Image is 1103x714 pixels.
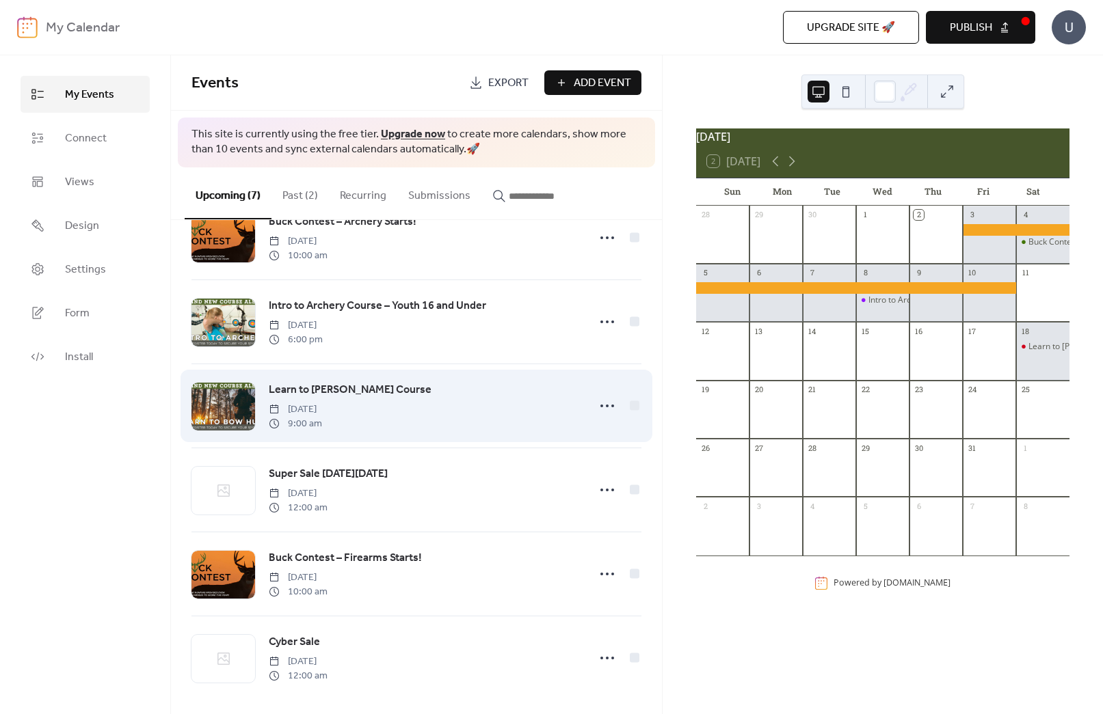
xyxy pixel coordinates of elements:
span: Cyber Sale [269,634,320,650]
div: 29 [860,443,871,453]
div: Buck Contest – Archery Starts! [1016,236,1069,248]
div: Fri [958,178,1008,206]
div: Sat [1009,178,1059,206]
a: Connect [21,120,150,156]
div: 21 [807,385,817,395]
div: 23 [914,385,924,395]
a: Intro to Archery Course – Youth 16 and Under [269,297,486,315]
img: logo [17,16,38,38]
a: Form [21,294,150,331]
a: Views [21,163,150,200]
span: 6:00 pm [269,333,323,347]
div: 18 [1020,326,1031,336]
a: Export [459,70,539,95]
button: Past (2) [271,167,329,218]
div: Learn to Hunt Course [1016,341,1069,353]
div: 8 [860,268,871,278]
span: Add Event [574,75,631,92]
span: 12:00 am [269,501,328,515]
span: Settings [65,262,106,278]
a: Cyber Sale [269,633,320,651]
div: 15 [860,326,871,336]
div: 31 [967,443,977,453]
span: Events [191,68,239,98]
button: Publish [926,11,1035,44]
button: Submissions [397,167,481,218]
span: Learn to [PERSON_NAME] Course [269,382,431,398]
span: 10:00 am [269,249,328,263]
span: Export [488,75,529,92]
div: 1 [860,210,871,220]
div: 19 [700,385,710,395]
div: 5 [700,268,710,278]
a: Buck Contest – Archery Starts! [269,213,416,231]
span: Form [65,305,90,322]
div: Mon [757,178,807,206]
div: 29 [754,210,764,220]
span: Upgrade site 🚀 [807,20,895,36]
div: Tue [808,178,858,206]
div: 3 [754,501,764,511]
div: 25 [1020,385,1031,395]
span: [DATE] [269,402,322,417]
button: Upgrade site 🚀 [783,11,919,44]
div: 24 [967,385,977,395]
div: 4 [1020,210,1031,220]
span: Publish [950,20,992,36]
span: This site is currently using the free tier. to create more calendars, show more than 10 events an... [191,127,641,158]
span: 9:00 am [269,417,322,431]
div: Powered by [834,577,951,589]
a: [DOMAIN_NAME] [883,577,951,589]
button: Add Event [544,70,641,95]
button: Upcoming (7) [185,167,271,219]
a: My Events [21,76,150,113]
button: Recurring [329,167,397,218]
span: Buck Contest – Archery Starts! [269,214,416,230]
a: Design [21,207,150,244]
span: Views [65,174,94,191]
span: Intro to Archery Course – Youth 16 and Under [269,298,486,314]
div: 12 [700,326,710,336]
b: My Calendar [46,15,120,41]
div: 5 [860,501,871,511]
span: Design [65,218,99,234]
div: 20 [754,385,764,395]
div: 14 [807,326,817,336]
div: 2 [914,210,924,220]
a: Buck Contest – Firearms Starts! [269,549,422,567]
div: 22 [860,385,871,395]
div: [DATE] [696,128,1069,145]
div: 28 [807,443,817,453]
div: 11 [1020,268,1031,278]
div: 7 [807,268,817,278]
div: 6 [754,268,764,278]
a: Upgrade now [381,124,445,145]
div: 9 [914,268,924,278]
div: 17 [967,326,977,336]
div: Sun [707,178,757,206]
span: Connect [65,131,107,147]
div: Thu [908,178,958,206]
div: Muzzleloader Sale [963,224,1069,236]
span: [DATE] [269,655,328,669]
a: Super Sale [DATE][DATE] [269,465,388,483]
div: 27 [754,443,764,453]
div: 1 [1020,443,1031,453]
span: [DATE] [269,234,328,249]
div: 8 [1020,501,1031,511]
span: My Events [65,87,114,103]
div: 6 [914,501,924,511]
span: Install [65,349,93,366]
div: Intro to Archery Course – Youth 16 and Under [856,294,909,306]
div: 13 [754,326,764,336]
span: 10:00 am [269,585,328,599]
a: Install [21,338,150,375]
div: 7 [967,501,977,511]
div: 28 [700,210,710,220]
span: [DATE] [269,571,328,585]
span: [DATE] [269,318,323,333]
a: Learn to [PERSON_NAME] Course [269,381,431,399]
